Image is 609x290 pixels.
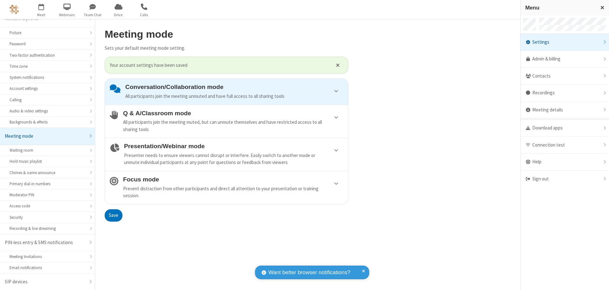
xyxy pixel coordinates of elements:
[10,254,85,260] div: Meeting Invitations
[10,63,85,69] div: Time zone
[10,108,85,114] div: Audio & video settings
[29,12,53,18] span: Meet
[525,5,595,11] h3: Menu
[10,181,85,187] div: Primary dial-in numbers
[10,265,85,271] div: Email notifications
[123,185,343,199] div: Prevent distraction from other participants and direct all attention to your presentation or trai...
[10,30,85,36] div: Picture
[10,85,85,91] div: Account settings
[521,137,609,154] div: Connection test
[125,93,343,100] div: All participants join the meeting unmuted and have full access to all sharing tools
[521,102,609,119] div: Meeting details
[521,51,609,68] a: Admin & billing
[105,209,122,222] button: Save
[521,85,609,102] div: Recordings
[10,119,85,125] div: Backgrounds & effects
[10,147,85,153] div: Waiting room
[10,158,85,164] div: Hold music playlist
[124,152,343,166] div: Presenter needs to ensure viewers cannot disrupt or interfere. Easily switch to another mode or u...
[124,143,343,149] h4: Presentation/Webinar mode
[521,120,609,137] div: Download apps
[107,12,130,18] span: Drive
[521,171,609,187] div: Sign out
[105,45,348,52] p: Sets your default meeting mode setting.
[123,176,343,183] h4: Focus mode
[105,29,348,40] h2: Meeting mode
[10,52,85,58] div: Two-factor authentication
[10,74,85,80] div: System notifications
[123,110,343,117] h4: Q & A/Classroom mode
[10,203,85,209] div: Access code
[10,170,85,176] div: Chimes & name announce
[132,12,156,18] span: Calls
[110,62,328,69] span: Your account settings have been saved
[10,5,19,14] img: QA Selenium DO NOT DELETE OR CHANGE
[5,133,85,140] div: Meeting mode
[10,97,85,103] div: Calling
[521,68,609,85] div: Contacts
[5,278,85,286] div: SIP devices
[55,12,79,18] span: Webinars
[593,274,604,286] iframe: Chat
[10,41,85,47] div: Password
[10,225,85,231] div: Recording & live streaming
[521,34,609,51] div: Settings
[268,268,350,277] span: Want better browser notifications?
[521,154,609,171] div: Help
[5,239,85,246] div: PIN-less entry & SMS notifications
[81,12,105,18] span: Team Chat
[123,119,343,133] div: All participants join the meeting muted, but can unmute themselves and have restricted access to ...
[125,84,343,90] h4: Conversation/Collaboration mode
[10,192,85,198] div: Moderator PIN
[333,60,343,70] button: Close alert
[10,214,85,220] div: Security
